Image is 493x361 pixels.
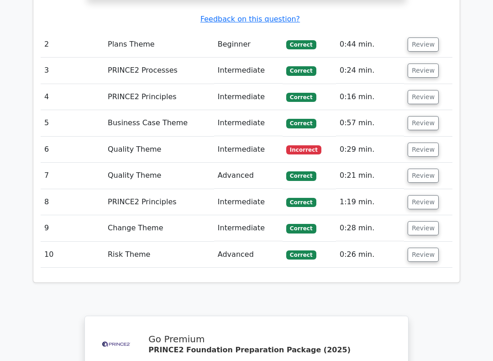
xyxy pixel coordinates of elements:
td: Risk Theme [104,242,214,268]
td: Intermediate [214,215,283,241]
td: PRINCE2 Principles [104,189,214,215]
button: Review [408,169,439,183]
span: Correct [286,93,316,102]
span: Correct [286,250,316,260]
td: 0:21 min. [336,163,404,189]
td: 4 [41,84,104,110]
td: Intermediate [214,84,283,110]
a: Feedback on this question? [200,15,300,23]
span: Correct [286,40,316,49]
td: 8 [41,189,104,215]
td: 5 [41,110,104,136]
span: Correct [286,119,316,128]
td: Beginner [214,32,283,58]
td: 9 [41,215,104,241]
td: Intermediate [214,110,283,136]
span: Correct [286,198,316,207]
td: Intermediate [214,58,283,84]
td: 10 [41,242,104,268]
td: Intermediate [214,137,283,163]
button: Review [408,64,439,78]
td: Intermediate [214,189,283,215]
span: Correct [286,66,316,75]
td: 0:29 min. [336,137,404,163]
button: Review [408,221,439,235]
td: Advanced [214,163,283,189]
td: PRINCE2 Processes [104,58,214,84]
td: 0:26 min. [336,242,404,268]
span: Correct [286,171,316,180]
td: Advanced [214,242,283,268]
span: Incorrect [286,145,321,154]
td: 6 [41,137,104,163]
td: Plans Theme [104,32,214,58]
td: 0:57 min. [336,110,404,136]
td: 3 [41,58,104,84]
button: Review [408,248,439,262]
td: 0:44 min. [336,32,404,58]
button: Review [408,37,439,52]
td: 1:19 min. [336,189,404,215]
td: 0:16 min. [336,84,404,110]
td: 0:24 min. [336,58,404,84]
td: Change Theme [104,215,214,241]
td: 0:28 min. [336,215,404,241]
button: Review [408,90,439,104]
td: Business Case Theme [104,110,214,136]
button: Review [408,143,439,157]
span: Correct [286,224,316,233]
button: Review [408,195,439,209]
td: Quality Theme [104,137,214,163]
button: Review [408,116,439,130]
td: Quality Theme [104,163,214,189]
td: 2 [41,32,104,58]
td: PRINCE2 Principles [104,84,214,110]
td: 7 [41,163,104,189]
